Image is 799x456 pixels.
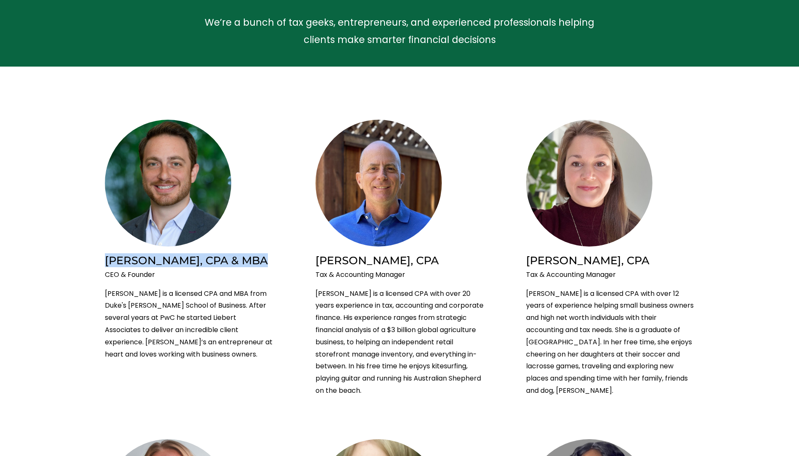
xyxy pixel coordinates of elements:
p: [PERSON_NAME] is a licensed CPA and MBA from Duke's [PERSON_NAME] School of Business. After sever... [105,288,273,361]
p: Tax & Accounting Manager [315,269,484,281]
p: Tax & Accounting Manager [526,269,695,281]
h2: [PERSON_NAME], CPA & MBA [105,253,273,267]
p: We’re a bunch of tax geeks, entrepreneurs, and experienced professionals helping clients make sma... [204,14,596,48]
img: Brian Liebert [105,120,231,247]
img: Jennie Ledesma [526,120,652,247]
h2: [PERSON_NAME], CPA [526,253,695,267]
p: [PERSON_NAME] is a licensed CPA with over 12 years of experience helping small business owners an... [526,288,695,397]
p: CEO & Founder [105,269,273,281]
img: Tommy Roberts [315,120,442,247]
p: [PERSON_NAME] is a licensed CPA with over 20 years experience in tax, accounting and corporate fi... [315,288,484,397]
h2: [PERSON_NAME], CPA [315,253,484,267]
